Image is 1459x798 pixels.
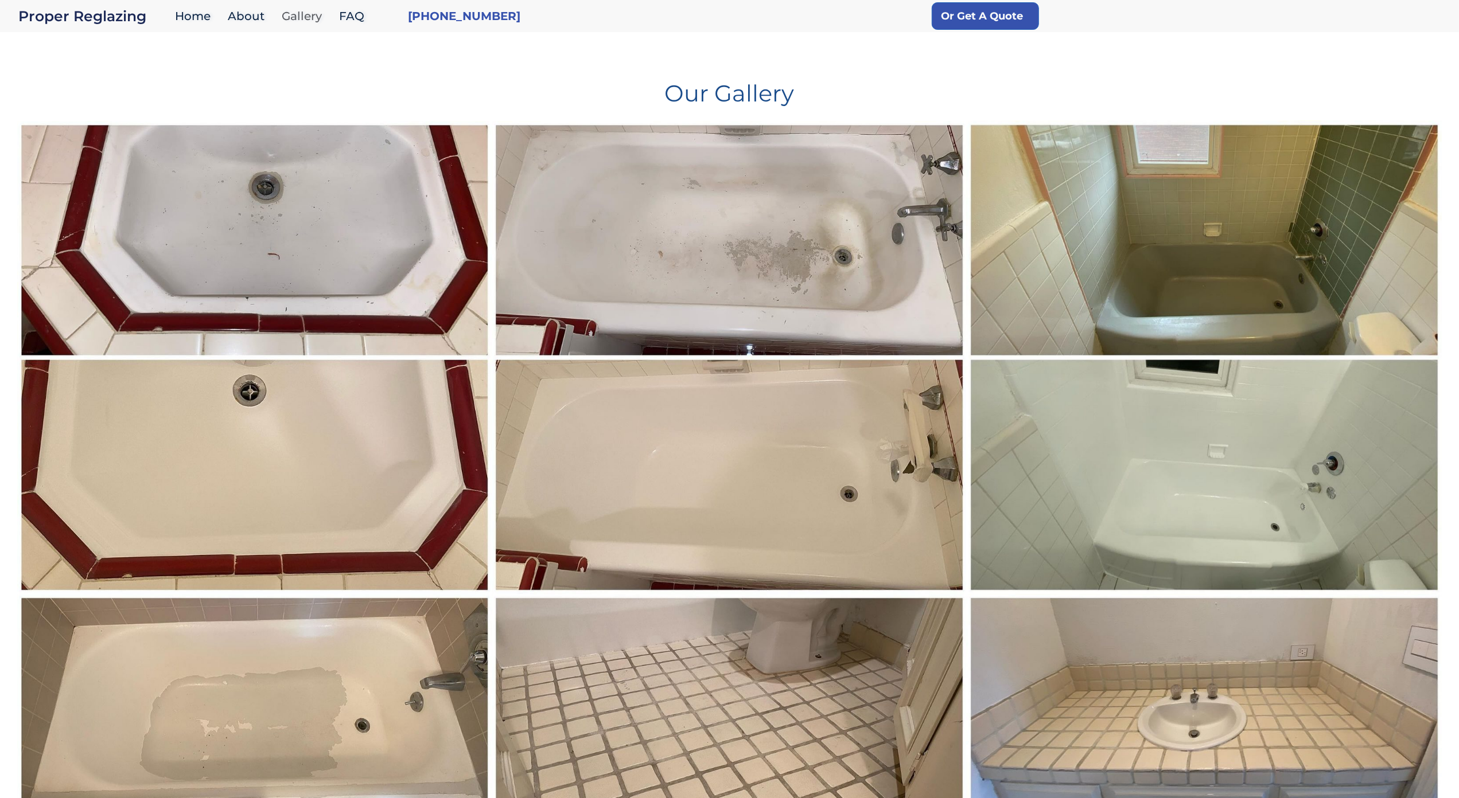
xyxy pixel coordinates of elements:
[492,121,967,594] a: #gallery...
[932,2,1039,30] a: Or Get A Quote
[276,4,333,29] a: Gallery
[222,4,276,29] a: About
[333,4,376,29] a: FAQ
[18,8,169,24] a: home
[492,120,968,595] img: #gallery...
[169,4,222,29] a: Home
[966,120,1442,595] img: ...
[18,8,169,24] div: Proper Reglazing
[17,121,492,594] a: #gallery...
[17,73,1442,105] h1: Our Gallery
[967,121,1442,594] a: ...
[17,120,493,595] img: #gallery...
[408,8,520,24] a: [PHONE_NUMBER]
